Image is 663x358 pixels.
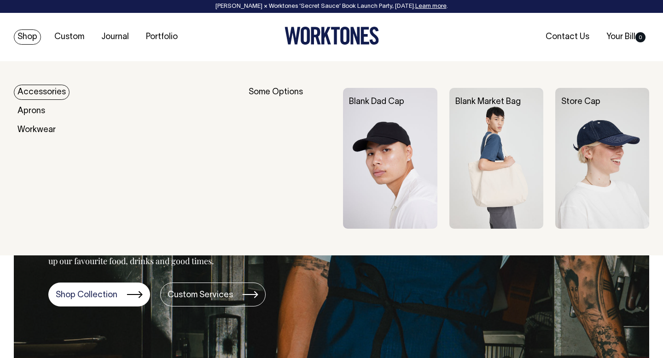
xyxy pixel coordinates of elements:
a: Custom [51,29,88,45]
a: Blank Dad Cap [349,98,404,106]
a: Store Cap [561,98,600,106]
div: [PERSON_NAME] × Worktones ‘Secret Sauce’ Book Launch Party, [DATE]. . [9,3,654,10]
a: Portfolio [142,29,181,45]
a: Accessories [14,85,70,100]
a: Journal [98,29,133,45]
a: Learn more [415,4,447,9]
a: Custom Services [160,283,266,306]
img: Store Cap [555,88,649,229]
a: Aprons [14,104,49,119]
img: Blank Dad Cap [343,88,437,229]
a: Workwear [14,122,59,138]
a: Contact Us [542,29,593,45]
img: Blank Market Bag [449,88,543,229]
a: Your Bill0 [603,29,649,45]
a: Shop Collection [48,283,150,306]
div: Some Options [249,88,331,229]
a: Shop [14,29,41,45]
span: 0 [635,32,646,42]
a: Blank Market Bag [455,98,521,106]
